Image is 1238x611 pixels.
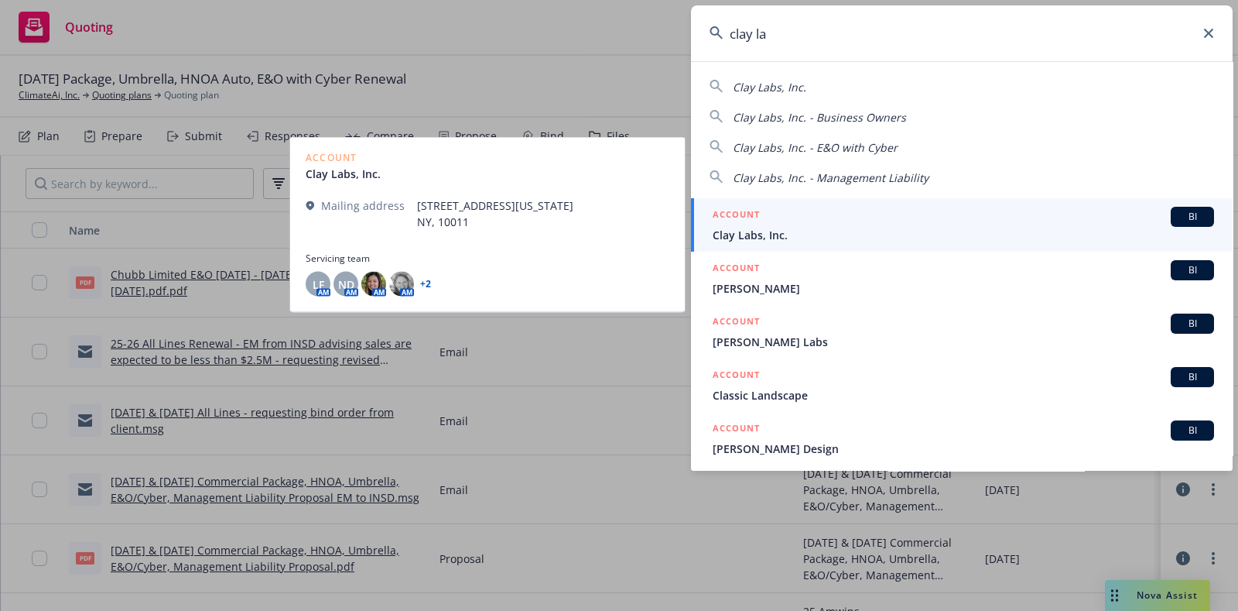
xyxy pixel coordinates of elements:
[733,110,906,125] span: Clay Labs, Inc. - Business Owners
[1177,424,1208,438] span: BI
[733,80,806,94] span: Clay Labs, Inc.
[713,280,1214,297] span: [PERSON_NAME]
[713,441,1214,457] span: [PERSON_NAME] Design
[691,305,1233,359] a: ACCOUNTBI[PERSON_NAME] Labs
[713,334,1214,350] span: [PERSON_NAME] Labs
[1177,263,1208,277] span: BI
[713,420,760,439] h5: ACCOUNT
[691,412,1233,465] a: ACCOUNTBI[PERSON_NAME] Design
[1177,317,1208,331] span: BI
[713,207,760,225] h5: ACCOUNT
[733,140,898,155] span: Clay Labs, Inc. - E&O with Cyber
[1177,210,1208,224] span: BI
[733,170,929,185] span: Clay Labs, Inc. - Management Liability
[691,359,1233,412] a: ACCOUNTBIClassic Landscape
[713,227,1214,243] span: Clay Labs, Inc.
[713,314,760,332] h5: ACCOUNT
[713,367,760,386] h5: ACCOUNT
[1177,370,1208,384] span: BI
[713,387,1214,403] span: Classic Landscape
[691,198,1233,252] a: ACCOUNTBIClay Labs, Inc.
[691,252,1233,305] a: ACCOUNTBI[PERSON_NAME]
[691,5,1233,61] input: Search...
[713,260,760,279] h5: ACCOUNT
